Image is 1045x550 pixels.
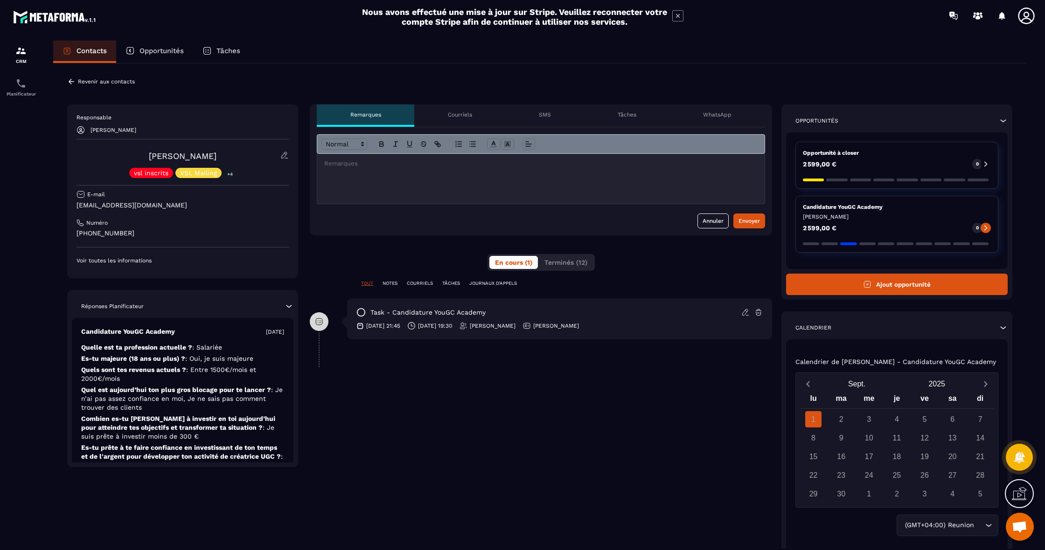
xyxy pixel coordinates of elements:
[916,430,933,446] div: 12
[193,41,250,63] a: Tâches
[911,392,939,408] div: ve
[861,467,877,483] div: 24
[81,443,284,470] p: Es-tu prête à te faire confiance en investissant de ton temps et de l'argent pour développer ton ...
[803,149,991,157] p: Opportunité à closer
[539,256,593,269] button: Terminés (12)
[861,411,877,427] div: 3
[77,257,289,264] p: Voir toutes les informations
[361,280,373,287] p: TOUT
[889,430,905,446] div: 11
[805,430,822,446] div: 8
[81,414,284,441] p: Combien es-tu [PERSON_NAME] à investir en toi aujourd’hui pour atteindre tes objectifs et transfo...
[916,486,933,502] div: 3
[13,8,97,25] img: logo
[77,201,289,210] p: [EMAIL_ADDRESS][DOMAIN_NAME]
[544,259,587,266] span: Terminés (12)
[883,392,911,408] div: je
[362,7,668,27] h2: Nous avons effectué une mise à jour sur Stripe. Veuillez reconnecter votre compte Stripe afin de ...
[86,219,108,227] p: Numéro
[977,378,994,390] button: Next month
[976,520,983,530] input: Search for option
[966,392,994,408] div: di
[180,170,217,176] p: VSL Mailing
[539,111,551,118] p: SMS
[418,322,452,330] p: [DATE] 19:30
[889,467,905,483] div: 25
[77,47,107,55] p: Contacts
[795,358,996,365] p: Calendrier de [PERSON_NAME] - Candidature YouGC Academy
[833,411,850,427] div: 2
[976,161,979,167] p: 0
[87,191,105,198] p: E-mail
[185,355,253,362] span: : Oui, je suis majeure
[805,411,822,427] div: 1
[116,41,193,63] a: Opportunités
[855,392,883,408] div: me
[2,91,40,96] p: Planificateur
[972,411,989,427] div: 7
[944,467,961,483] div: 27
[139,47,184,55] p: Opportunités
[81,365,284,383] p: Quels sont tes revenus actuels ?
[800,392,994,502] div: Calendar wrapper
[833,430,850,446] div: 9
[833,448,850,465] div: 16
[703,111,731,118] p: WhatsApp
[800,411,994,502] div: Calendar days
[370,308,486,317] p: task - Candidature YouGC Academy
[53,41,116,63] a: Contacts
[897,376,977,392] button: Open years overlay
[972,448,989,465] div: 21
[533,322,579,330] p: [PERSON_NAME]
[81,327,175,336] p: Candidature YouGC Academy
[800,392,828,408] div: lu
[733,213,765,228] button: Envoyer
[15,78,27,89] img: scheduler
[2,59,40,64] p: CRM
[134,170,168,176] p: vsl inscrits
[800,378,817,390] button: Previous month
[470,322,516,330] p: [PERSON_NAME]
[407,280,433,287] p: COURRIELS
[861,430,877,446] div: 10
[861,448,877,465] div: 17
[805,448,822,465] div: 15
[350,111,381,118] p: Remarques
[916,448,933,465] div: 19
[697,213,729,228] button: Annuler
[78,78,135,85] p: Revenir aux contacts
[81,386,283,411] span: : Je n’ai pas assez confiance en moi, Je ne sais pas comment trouver des clients
[944,430,961,446] div: 13
[495,259,532,266] span: En cours (1)
[786,274,1008,295] button: Ajout opportunité
[803,225,836,231] p: 2 599,00 €
[916,467,933,483] div: 26
[939,392,967,408] div: sa
[15,45,27,56] img: formation
[916,411,933,427] div: 5
[81,385,284,412] p: Quel est aujourd’hui ton plus gros blocage pour te lancer ?
[448,111,472,118] p: Courriels
[618,111,636,118] p: Tâches
[2,38,40,71] a: formationformationCRM
[192,344,222,351] span: : Salariée
[944,411,961,427] div: 6
[833,467,850,483] div: 23
[77,114,289,121] p: Responsable
[1006,513,1034,541] a: Ouvrir le chat
[216,47,240,55] p: Tâches
[827,392,855,408] div: ma
[77,229,289,238] p: [PHONE_NUMBER]
[2,71,40,103] a: schedulerschedulerPlanificateur
[795,117,838,124] p: Opportunités
[889,448,905,465] div: 18
[469,280,517,287] p: JOURNAUX D'APPELS
[889,411,905,427] div: 4
[738,216,760,226] div: Envoyer
[81,343,284,352] p: Quelle est ta profession actuelle ?
[944,448,961,465] div: 20
[149,151,216,161] a: [PERSON_NAME]
[805,486,822,502] div: 29
[81,354,284,363] p: Es-tu majeure (18 ans ou plus) ?
[442,280,460,287] p: TÂCHES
